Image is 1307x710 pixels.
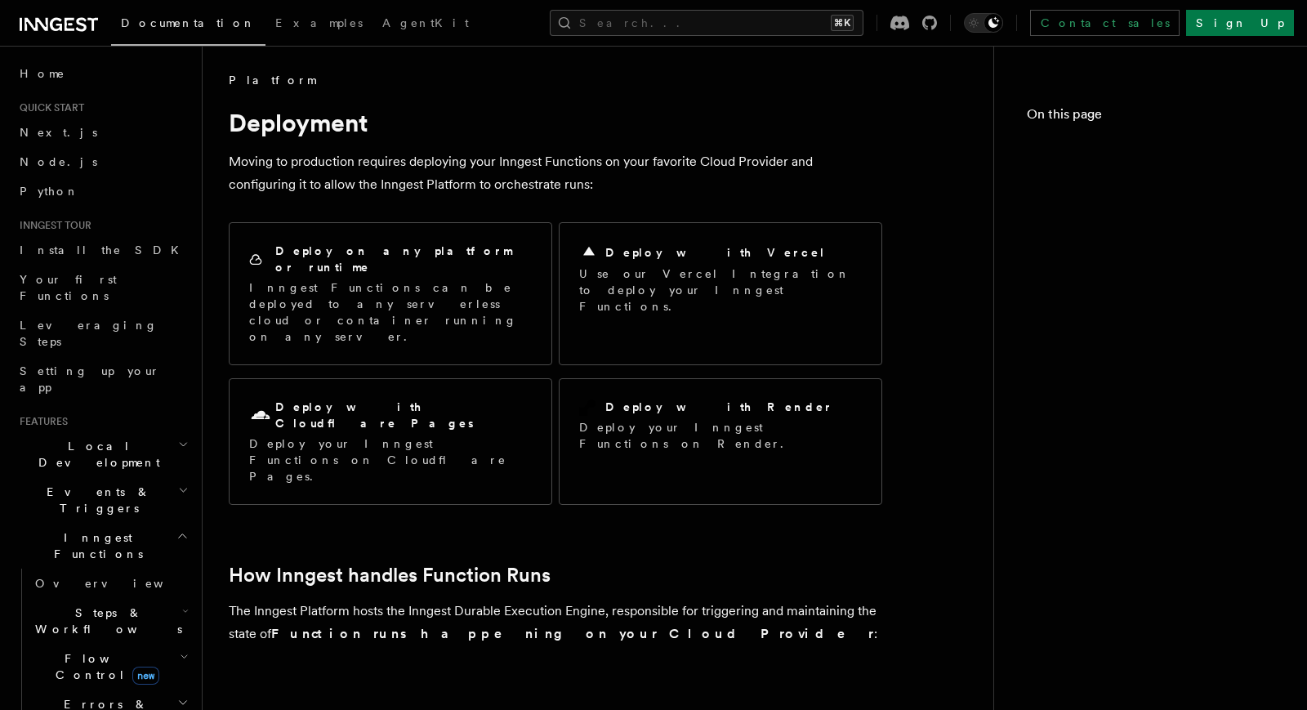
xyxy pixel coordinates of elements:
a: Overview [29,569,192,598]
h2: Deploy on any platform or runtime [275,243,532,275]
span: Local Development [13,438,178,471]
strong: Function runs happening on your Cloud Provider [271,626,874,641]
a: Setting up your app [13,356,192,402]
span: Inngest tour [13,219,91,232]
span: Examples [275,16,363,29]
span: Node.js [20,155,97,168]
p: Inngest Functions can be deployed to any serverless cloud or container running on any server. [249,279,532,345]
h1: Deployment [229,108,882,137]
svg: Cloudflare [249,404,272,427]
p: Moving to production requires deploying your Inngest Functions on your favorite Cloud Provider an... [229,150,882,196]
a: Install the SDK [13,235,192,265]
span: Platform [229,72,315,88]
span: Your first Functions [20,273,117,302]
span: Next.js [20,126,97,139]
a: Deploy with VercelUse our Vercel Integration to deploy your Inngest Functions. [559,222,882,365]
button: Inngest Functions [13,523,192,569]
button: Search...⌘K [550,10,863,36]
span: Documentation [121,16,256,29]
a: How Inngest handles Function Runs [229,564,551,587]
a: Contact sales [1030,10,1180,36]
a: Node.js [13,147,192,176]
button: Toggle dark mode [964,13,1003,33]
p: Use our Vercel Integration to deploy your Inngest Functions. [579,266,862,315]
a: Home [13,59,192,88]
span: Setting up your app [20,364,160,394]
span: AgentKit [382,16,469,29]
span: Events & Triggers [13,484,178,516]
h4: On this page [1027,105,1274,131]
span: Leveraging Steps [20,319,158,348]
span: Overview [35,577,203,590]
span: Flow Control [29,650,180,683]
h2: Deploy with Render [605,399,833,415]
span: Python [20,185,79,198]
a: AgentKit [372,5,479,44]
a: Leveraging Steps [13,310,192,356]
button: Steps & Workflows [29,598,192,644]
span: new [132,667,159,685]
kbd: ⌘K [831,15,854,31]
p: The Inngest Platform hosts the Inngest Durable Execution Engine, responsible for triggering and m... [229,600,882,645]
span: Install the SDK [20,243,189,257]
a: Examples [265,5,372,44]
a: Documentation [111,5,265,46]
a: Your first Functions [13,265,192,310]
span: Home [20,65,65,82]
button: Local Development [13,431,192,477]
h2: Deploy with Vercel [605,244,826,261]
button: Events & Triggers [13,477,192,523]
p: Deploy your Inngest Functions on Render. [579,419,862,452]
button: Flow Controlnew [29,644,192,690]
h2: Deploy with Cloudflare Pages [275,399,532,431]
a: Deploy with Cloudflare PagesDeploy your Inngest Functions on Cloudflare Pages. [229,378,552,505]
a: Deploy on any platform or runtimeInngest Functions can be deployed to any serverless cloud or con... [229,222,552,365]
span: Quick start [13,101,84,114]
span: Inngest Functions [13,529,176,562]
span: Features [13,415,68,428]
a: Python [13,176,192,206]
span: Steps & Workflows [29,605,182,637]
a: Sign Up [1186,10,1294,36]
a: Next.js [13,118,192,147]
p: Deploy your Inngest Functions on Cloudflare Pages. [249,435,532,484]
a: Deploy with RenderDeploy your Inngest Functions on Render. [559,378,882,505]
